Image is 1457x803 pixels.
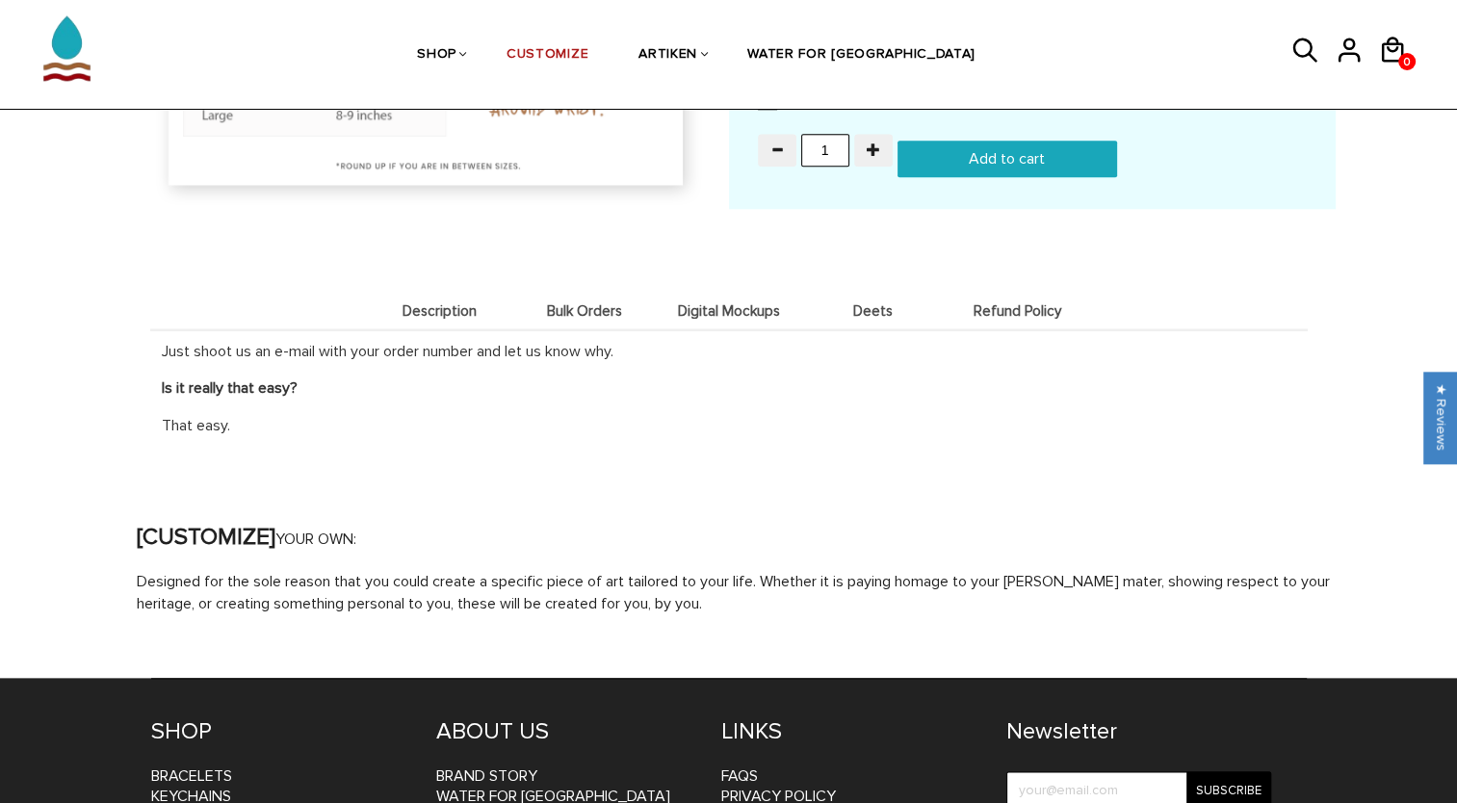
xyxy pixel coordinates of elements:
[1006,717,1271,747] h4: Newsletter
[162,341,1296,363] p: Just shoot us an e-mail with your order number and let us know why.
[436,717,692,747] h4: ABOUT US
[417,6,456,105] a: SHOP
[162,378,298,398] strong: Is it really that easy?
[1398,50,1416,74] span: 0
[747,6,976,105] a: WATER FOR [GEOGRAPHIC_DATA]
[151,717,407,747] h4: SHOP
[1424,372,1457,463] div: Click to open Judge.me floating reviews tab
[517,303,652,320] span: Bulk Orders
[721,717,977,747] h4: LINKS
[662,303,796,320] span: Digital Mockups
[806,303,941,320] span: Deets
[898,141,1117,177] input: Add to cart
[373,303,507,320] span: Description
[721,766,758,786] a: FAQs
[950,303,1085,320] span: Refund Policy
[162,415,1296,437] p: That easy.
[137,523,275,551] strong: [CUSTOMIZE]
[436,766,537,786] a: BRAND STORY
[507,6,588,105] a: CUSTOMIZE
[151,766,232,786] a: Bracelets
[1398,53,1416,70] a: 0
[638,6,697,105] a: ARTIKEN
[137,571,1340,615] p: Designed for the sole reason that you could create a specific piece of art tailored to your life....
[275,530,356,549] span: YOUR OWN:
